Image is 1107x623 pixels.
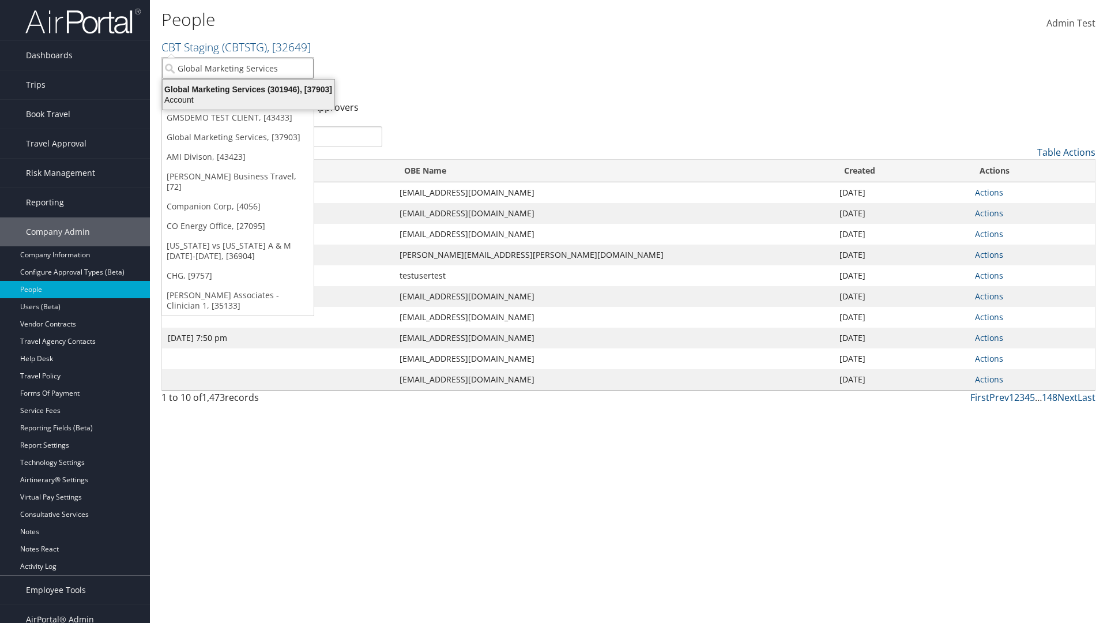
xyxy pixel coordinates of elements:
a: Last [1078,391,1095,404]
span: Dashboards [26,41,73,70]
span: Trips [26,70,46,99]
td: testusertest [394,265,834,286]
th: Created: activate to sort column ascending [834,160,969,182]
a: 148 [1042,391,1057,404]
td: [DATE] [834,369,969,390]
a: Actions [975,249,1003,260]
td: [DATE] [834,245,969,265]
td: [EMAIL_ADDRESS][DOMAIN_NAME] [394,203,834,224]
a: Actions [975,208,1003,219]
a: 5 [1030,391,1035,404]
span: Reporting [26,188,64,217]
span: Employee Tools [26,576,86,605]
td: [DATE] 7:50 pm [162,328,394,348]
a: Admin Test [1046,6,1095,42]
td: [DATE] [834,286,969,307]
td: [EMAIL_ADDRESS][DOMAIN_NAME] [394,224,834,245]
a: [PERSON_NAME] Associates - Clinician 1, [35133] [162,286,314,316]
a: 4 [1025,391,1030,404]
th: OBE Name: activate to sort column ascending [394,160,834,182]
span: Book Travel [26,100,70,129]
div: Global Marketing Services (301946), [37903] [156,84,341,95]
td: [DATE] [834,328,969,348]
a: Actions [975,311,1003,322]
div: 1 to 10 of records [161,391,382,410]
span: ( CBTSTG ) [222,39,267,55]
span: … [1035,391,1042,404]
a: Actions [975,270,1003,281]
td: [DATE] [834,182,969,203]
td: [DATE] [834,265,969,286]
td: [EMAIL_ADDRESS][DOMAIN_NAME] [394,369,834,390]
span: , [ 32649 ] [267,39,311,55]
td: [EMAIL_ADDRESS][DOMAIN_NAME] [394,328,834,348]
a: CHG, [9757] [162,266,314,286]
a: Global Marketing Services, [37903] [162,127,314,147]
td: [DATE] [834,203,969,224]
td: [EMAIL_ADDRESS][DOMAIN_NAME] [394,307,834,328]
a: CO Energy Office, [27095] [162,216,314,236]
td: [EMAIL_ADDRESS][DOMAIN_NAME] [394,286,834,307]
img: airportal-logo.png [25,7,141,35]
span: Company Admin [26,217,90,246]
span: 1,473 [202,391,225,404]
a: Actions [975,374,1003,385]
a: CBT Staging [161,39,311,55]
a: First [970,391,989,404]
input: Search Accounts [162,58,314,79]
a: Prev [989,391,1009,404]
td: [EMAIL_ADDRESS][DOMAIN_NAME] [394,182,834,203]
div: Account [156,95,341,105]
a: Actions [975,353,1003,364]
td: [DATE] [834,307,969,328]
td: [PERSON_NAME][EMAIL_ADDRESS][PERSON_NAME][DOMAIN_NAME] [394,245,834,265]
a: [PERSON_NAME] Business Travel, [72] [162,167,314,197]
a: AMI Divison, [43423] [162,147,314,167]
a: Table Actions [1037,146,1095,159]
td: [DATE] [834,224,969,245]
a: Actions [975,228,1003,239]
a: Actions [975,187,1003,198]
a: Next [1057,391,1078,404]
a: Approvers [313,101,359,114]
a: 3 [1019,391,1025,404]
h1: People [161,7,784,32]
a: [US_STATE] vs [US_STATE] A & M [DATE]-[DATE], [36904] [162,236,314,266]
a: Companion Corp, [4056] [162,197,314,216]
a: 1 [1009,391,1014,404]
span: Risk Management [26,159,95,187]
span: Admin Test [1046,17,1095,29]
a: Actions [975,291,1003,302]
th: Actions [969,160,1095,182]
span: Travel Approval [26,129,86,158]
td: [DATE] [834,348,969,369]
td: [EMAIL_ADDRESS][DOMAIN_NAME] [394,348,834,369]
a: Actions [975,332,1003,343]
a: 2 [1014,391,1019,404]
a: GMSDEMO TEST CLIENT, [43433] [162,108,314,127]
